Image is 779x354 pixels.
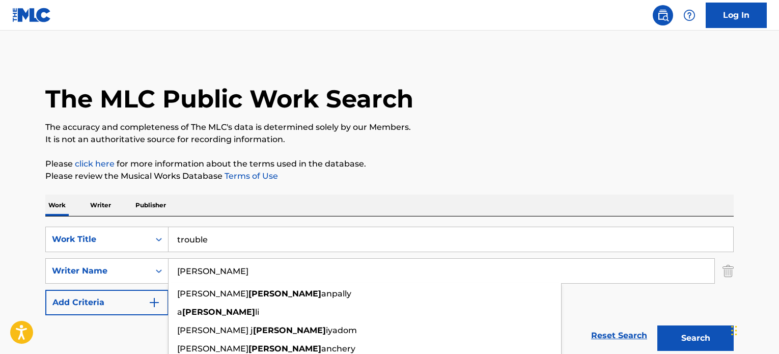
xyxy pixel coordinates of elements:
[222,171,278,181] a: Terms of Use
[728,305,779,354] iframe: Chat Widget
[45,290,169,315] button: Add Criteria
[45,133,734,146] p: It is not an authoritative source for recording information.
[45,84,413,114] h1: The MLC Public Work Search
[45,158,734,170] p: Please for more information about the terms used in the database.
[75,159,115,169] a: click here
[248,344,321,353] strong: [PERSON_NAME]
[148,296,160,309] img: 9d2ae6d4665cec9f34b9.svg
[683,9,695,21] img: help
[722,258,734,284] img: Delete Criterion
[657,325,734,351] button: Search
[321,344,355,353] span: anchery
[679,5,700,25] div: Help
[326,325,357,335] span: iyadom
[52,265,144,277] div: Writer Name
[132,195,169,216] p: Publisher
[87,195,114,216] p: Writer
[706,3,767,28] a: Log In
[45,195,69,216] p: Work
[182,307,255,317] strong: [PERSON_NAME]
[586,324,652,347] a: Reset Search
[653,5,673,25] a: Public Search
[731,315,737,346] div: Drag
[253,325,326,335] strong: [PERSON_NAME]
[177,325,253,335] span: [PERSON_NAME] j
[248,289,321,298] strong: [PERSON_NAME]
[177,307,182,317] span: a
[45,170,734,182] p: Please review the Musical Works Database
[12,8,51,22] img: MLC Logo
[321,289,351,298] span: anpally
[255,307,259,317] span: li
[52,233,144,246] div: Work Title
[177,344,248,353] span: [PERSON_NAME]
[177,289,248,298] span: [PERSON_NAME]
[45,121,734,133] p: The accuracy and completeness of The MLC's data is determined solely by our Members.
[657,9,669,21] img: search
